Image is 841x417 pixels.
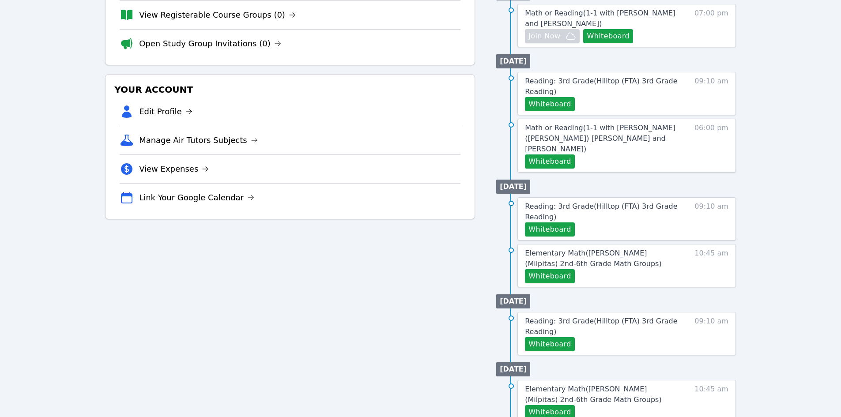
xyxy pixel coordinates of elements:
a: Manage Air Tutors Subjects [139,134,258,147]
button: Whiteboard [525,154,575,169]
a: Elementary Math([PERSON_NAME] (Milpitas) 2nd-6th Grade Math Groups) [525,248,678,269]
a: View Registerable Course Groups (0) [139,9,296,21]
a: Reading: 3rd Grade(Hilltop (FTA) 3rd Grade Reading) [525,76,678,97]
a: Reading: 3rd Grade(Hilltop (FTA) 3rd Grade Reading) [525,316,678,337]
span: 07:00 pm [694,8,728,43]
span: Reading: 3rd Grade ( Hilltop (FTA) 3rd Grade Reading ) [525,77,677,96]
li: [DATE] [496,362,530,376]
button: Whiteboard [525,269,575,283]
li: [DATE] [496,180,530,194]
li: [DATE] [496,54,530,68]
span: Reading: 3rd Grade ( Hilltop (FTA) 3rd Grade Reading ) [525,317,677,336]
span: Elementary Math ( [PERSON_NAME] (Milpitas) 2nd-6th Grade Math Groups ) [525,249,661,268]
a: Elementary Math([PERSON_NAME] (Milpitas) 2nd-6th Grade Math Groups) [525,384,678,405]
a: View Expenses [139,163,209,175]
a: Open Study Group Invitations (0) [139,38,281,50]
span: 09:10 am [694,201,728,237]
button: Whiteboard [525,222,575,237]
li: [DATE] [496,294,530,308]
a: Reading: 3rd Grade(Hilltop (FTA) 3rd Grade Reading) [525,201,678,222]
span: Elementary Math ( [PERSON_NAME] (Milpitas) 2nd-6th Grade Math Groups ) [525,385,661,404]
a: Edit Profile [139,105,192,118]
span: Math or Reading ( 1-1 with [PERSON_NAME] and [PERSON_NAME] ) [525,9,675,28]
a: Math or Reading(1-1 with [PERSON_NAME] and [PERSON_NAME]) [525,8,678,29]
span: 09:10 am [694,76,728,111]
span: 06:00 pm [694,123,728,169]
span: 09:10 am [694,316,728,351]
span: Join Now [528,31,560,41]
a: Math or Reading(1-1 with [PERSON_NAME] ([PERSON_NAME]) [PERSON_NAME] and [PERSON_NAME]) [525,123,678,154]
span: Math or Reading ( 1-1 with [PERSON_NAME] ([PERSON_NAME]) [PERSON_NAME] and [PERSON_NAME] ) [525,124,675,153]
button: Whiteboard [525,97,575,111]
span: 10:45 am [694,248,728,283]
button: Join Now [525,29,580,43]
span: Reading: 3rd Grade ( Hilltop (FTA) 3rd Grade Reading ) [525,202,677,221]
a: Link Your Google Calendar [139,192,254,204]
button: Whiteboard [525,337,575,351]
h3: Your Account [113,82,468,98]
button: Whiteboard [583,29,633,43]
